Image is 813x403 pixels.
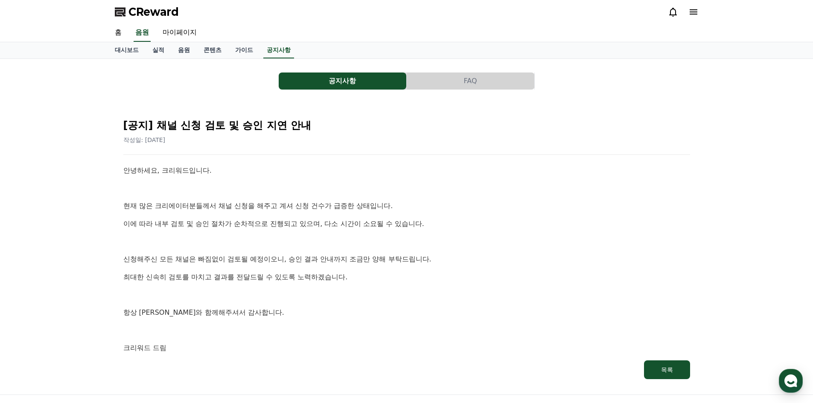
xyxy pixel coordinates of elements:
a: 공지사항 [279,72,407,90]
button: 공지사항 [279,72,406,90]
span: 작성일: [DATE] [123,136,166,143]
a: 마이페이지 [156,24,204,42]
p: 크리워드 드림 [123,342,690,354]
a: 대시보드 [108,42,146,58]
a: FAQ [407,72,535,90]
p: 안녕하세요, 크리워드입니다. [123,165,690,176]
a: 가이드 [228,42,260,58]
p: 신청해주신 모든 채널은 빠짐없이 검토될 예정이오니, 승인 결과 안내까지 조금만 양해 부탁드립니다. [123,254,690,265]
h2: [공지] 채널 신청 검토 및 승인 지연 안내 [123,119,690,132]
a: 목록 [123,360,690,379]
p: 항상 [PERSON_NAME]와 함께해주셔서 감사합니다. [123,307,690,318]
a: 공지사항 [263,42,294,58]
a: 홈 [108,24,128,42]
div: 목록 [661,365,673,374]
a: 실적 [146,42,171,58]
a: 콘텐츠 [197,42,228,58]
p: 현재 많은 크리에이터분들께서 채널 신청을 해주고 계셔 신청 건수가 급증한 상태입니다. [123,200,690,212]
button: 목록 [644,360,690,379]
p: 최대한 신속히 검토를 마치고 결과를 전달드릴 수 있도록 노력하겠습니다. [123,272,690,283]
a: CReward [115,5,179,19]
span: CReward [128,5,179,19]
p: 이에 따라 내부 검토 및 승인 절차가 순차적으로 진행되고 있으며, 다소 시간이 소요될 수 있습니다. [123,218,690,229]
a: 음원 [171,42,197,58]
button: FAQ [407,72,534,90]
a: 음원 [134,24,151,42]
